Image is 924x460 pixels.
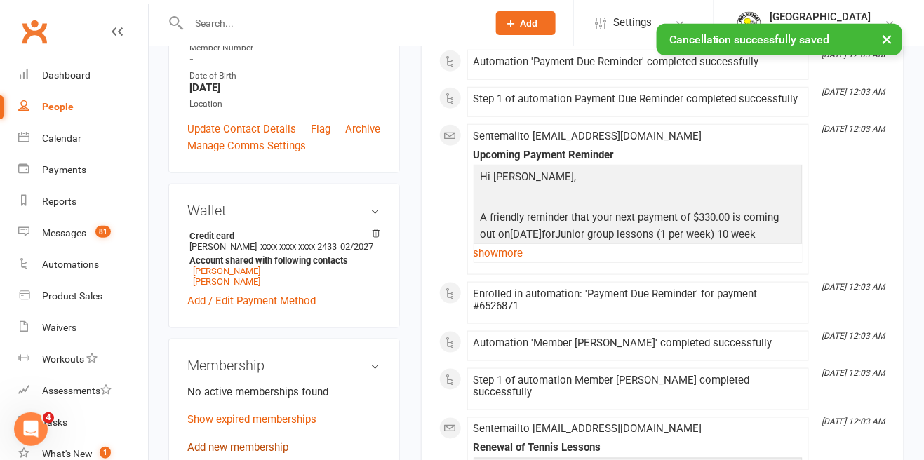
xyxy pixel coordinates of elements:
a: [PERSON_NAME] [193,266,260,276]
a: Add / Edit Payment Method [187,292,316,309]
div: Automation 'Member [PERSON_NAME]' completed successfully [474,337,803,349]
p: Hi [PERSON_NAME] [477,168,799,189]
span: for [542,228,556,241]
h3: Membership [187,358,381,373]
div: Automations [42,259,99,270]
div: Reports [42,196,76,207]
a: Update Contact Details [187,121,296,137]
div: Dashboard [42,69,91,81]
i: [DATE] 12:03 AM [822,331,885,341]
div: Assessments [42,385,112,396]
iframe: Intercom live chat [14,412,48,446]
div: Messages [42,227,86,238]
a: show more [474,243,803,263]
div: Step 1 of automation Member [PERSON_NAME] completed successfully [474,374,803,398]
div: Automation 'Payment Due Reminder' completed successfully [474,56,803,68]
div: Workouts [42,353,84,365]
strong: [DATE] [189,81,381,94]
a: Archive [346,121,381,137]
div: Payments [42,164,86,175]
span: 02/2027 [340,241,373,252]
div: Waivers [42,322,76,333]
a: [PERSON_NAME] [193,276,260,287]
span: xxxx xxxx xxxx 2433 [260,241,337,252]
a: Automations [18,249,148,280]
i: [DATE] 12:03 AM [822,87,885,97]
span: 1 [100,447,111,459]
a: People [18,91,148,123]
a: Flag [311,121,330,137]
span: 81 [95,226,111,238]
span: Sent email to [EMAIL_ADDRESS][DOMAIN_NAME] [474,130,702,142]
div: People [42,101,74,112]
a: Waivers [18,312,148,344]
a: Workouts [18,344,148,375]
a: Add new membership [187,442,288,454]
div: [GEOGRAPHIC_DATA] [770,23,871,36]
div: Date of Birth [189,69,381,83]
i: [DATE] 12:03 AM [822,368,885,378]
p: No active memberships found [187,384,381,400]
div: Location [189,97,381,111]
span: , [575,170,577,183]
div: Tasks [42,417,67,428]
input: Search... [185,13,478,33]
a: Manage Comms Settings [187,137,306,154]
span: Sent email to [EMAIL_ADDRESS][DOMAIN_NAME] [474,423,702,435]
span: 4 [43,412,54,424]
span: Settings [613,7,652,39]
div: Renewal of Tennis Lessons [474,442,803,454]
p: A friendly reminder that your next payment of $330.00 [DATE] Junior group lessons (1 per week) 10... [477,209,799,263]
div: Cancellation successfully saved [657,24,902,55]
li: [PERSON_NAME] [187,229,381,289]
div: Enrolled in automation: 'Payment Due Reminder' for payment #6526871 [474,288,803,312]
a: Payments [18,154,148,186]
a: Messages 81 [18,217,148,249]
button: Add [496,11,556,35]
img: thumb_image1754099813.png [735,9,763,37]
a: Clubworx [17,14,52,49]
strong: Credit card [189,231,374,241]
div: What's New [42,448,93,459]
a: Dashboard [18,60,148,91]
i: [DATE] 12:03 AM [822,282,885,292]
a: Calendar [18,123,148,154]
div: Product Sales [42,290,102,302]
div: [GEOGRAPHIC_DATA] [770,11,871,23]
i: [DATE] 12:03 AM [822,124,885,134]
h3: Wallet [187,203,381,218]
strong: Account shared with following contacts [189,255,374,266]
a: Reports [18,186,148,217]
i: [DATE] 12:03 AM [822,417,885,427]
div: Step 1 of automation Payment Due Reminder completed successfully [474,93,803,105]
a: Assessments [18,375,148,407]
a: Product Sales [18,280,148,312]
div: Calendar [42,133,81,144]
span: Add [521,18,538,29]
a: Show expired memberships [187,414,316,426]
button: × [875,24,900,54]
a: Tasks [18,407,148,438]
div: Upcoming Payment Reminder [474,149,803,161]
